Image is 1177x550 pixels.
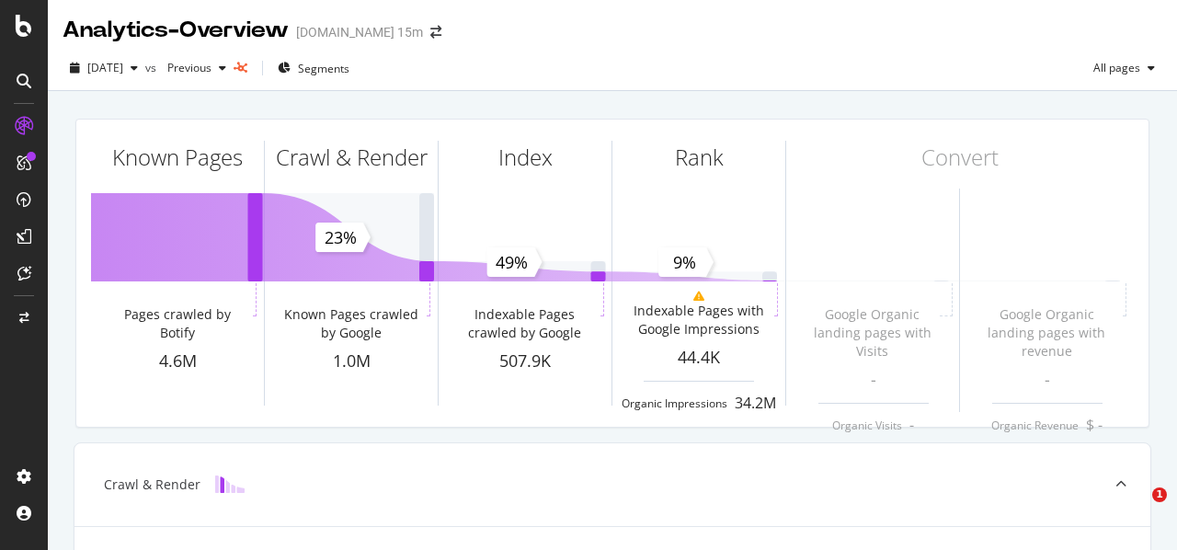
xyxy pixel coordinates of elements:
[430,26,441,39] div: arrow-right-arrow-left
[87,60,123,75] span: 2025 Sep. 15th
[104,476,200,494] div: Crawl & Render
[160,60,211,75] span: Previous
[112,142,243,173] div: Known Pages
[298,61,349,76] span: Segments
[276,142,428,173] div: Crawl & Render
[675,142,724,173] div: Rank
[63,53,145,83] button: [DATE]
[145,60,160,75] span: vs
[452,305,597,342] div: Indexable Pages crawled by Google
[612,346,785,370] div: 44.4K
[279,305,423,342] div: Known Pages crawled by Google
[1086,53,1162,83] button: All pages
[1114,487,1159,532] iframe: Intercom live chat
[296,23,423,41] div: [DOMAIN_NAME] 15m
[735,393,776,414] div: 34.2M
[626,302,771,338] div: Indexable Pages with Google Impressions
[498,142,553,173] div: Index
[1086,60,1140,75] span: All pages
[91,349,264,373] div: 4.6M
[265,349,438,373] div: 1.0M
[160,53,234,83] button: Previous
[63,15,289,46] div: Analytics - Overview
[215,476,245,493] img: block-icon
[105,305,249,342] div: Pages crawled by Botify
[1152,487,1167,502] span: 1
[439,349,611,373] div: 507.9K
[622,395,727,411] div: Organic Impressions
[270,53,357,83] button: Segments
